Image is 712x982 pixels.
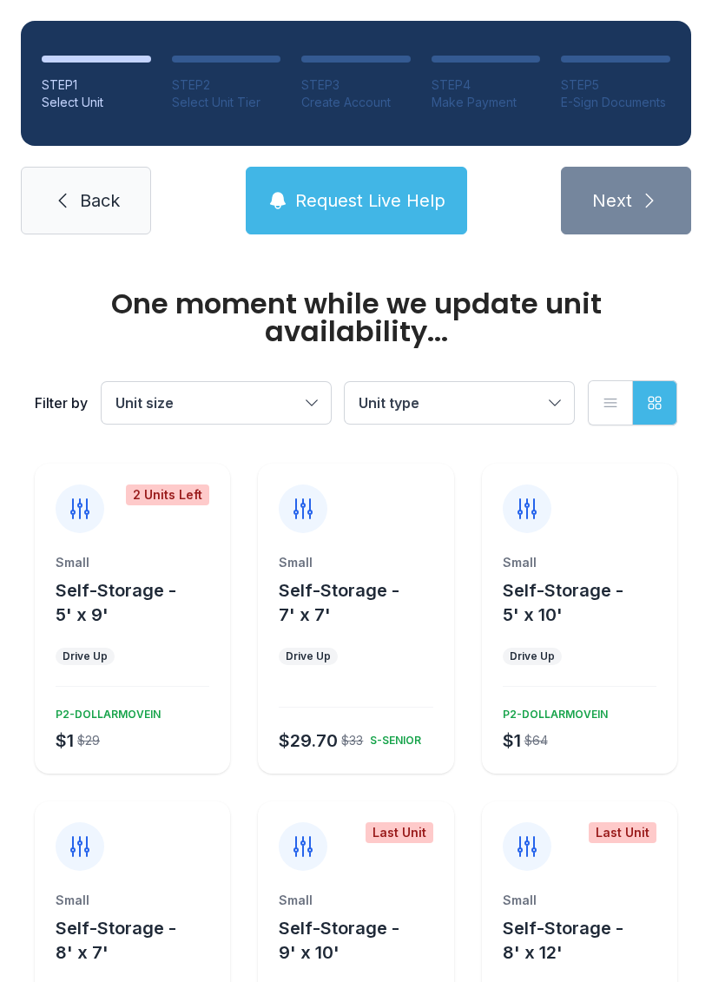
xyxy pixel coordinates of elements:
[279,728,338,753] div: $29.70
[126,484,209,505] div: 2 Units Left
[503,578,670,627] button: Self-Storage - 5' x 10'
[35,290,677,346] div: One moment while we update unit availability...
[286,649,331,663] div: Drive Up
[279,892,432,909] div: Small
[56,578,223,627] button: Self-Storage - 5' x 9'
[77,732,100,749] div: $29
[102,382,331,424] button: Unit size
[56,554,209,571] div: Small
[510,649,555,663] div: Drive Up
[56,918,176,963] span: Self-Storage - 8' x 7'
[341,732,363,749] div: $33
[172,76,281,94] div: STEP 2
[279,578,446,627] button: Self-Storage - 7' x 7'
[115,394,174,412] span: Unit size
[503,580,623,625] span: Self-Storage - 5' x 10'
[279,918,399,963] span: Self-Storage - 9' x 10'
[366,822,433,843] div: Last Unit
[301,76,411,94] div: STEP 3
[503,916,670,965] button: Self-Storage - 8' x 12'
[56,728,74,753] div: $1
[592,188,632,213] span: Next
[279,554,432,571] div: Small
[56,580,176,625] span: Self-Storage - 5' x 9'
[63,649,108,663] div: Drive Up
[345,382,574,424] button: Unit type
[561,94,670,111] div: E-Sign Documents
[49,701,161,722] div: P2-DOLLARMOVEIN
[589,822,656,843] div: Last Unit
[496,701,608,722] div: P2-DOLLARMOVEIN
[363,727,421,748] div: S-SENIOR
[56,892,209,909] div: Small
[359,394,419,412] span: Unit type
[561,76,670,94] div: STEP 5
[301,94,411,111] div: Create Account
[279,580,399,625] span: Self-Storage - 7' x 7'
[56,916,223,965] button: Self-Storage - 8' x 7'
[80,188,120,213] span: Back
[503,892,656,909] div: Small
[279,916,446,965] button: Self-Storage - 9' x 10'
[172,94,281,111] div: Select Unit Tier
[432,76,541,94] div: STEP 4
[503,554,656,571] div: Small
[35,392,88,413] div: Filter by
[432,94,541,111] div: Make Payment
[42,76,151,94] div: STEP 1
[503,918,623,963] span: Self-Storage - 8' x 12'
[503,728,521,753] div: $1
[524,732,548,749] div: $64
[295,188,445,213] span: Request Live Help
[42,94,151,111] div: Select Unit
